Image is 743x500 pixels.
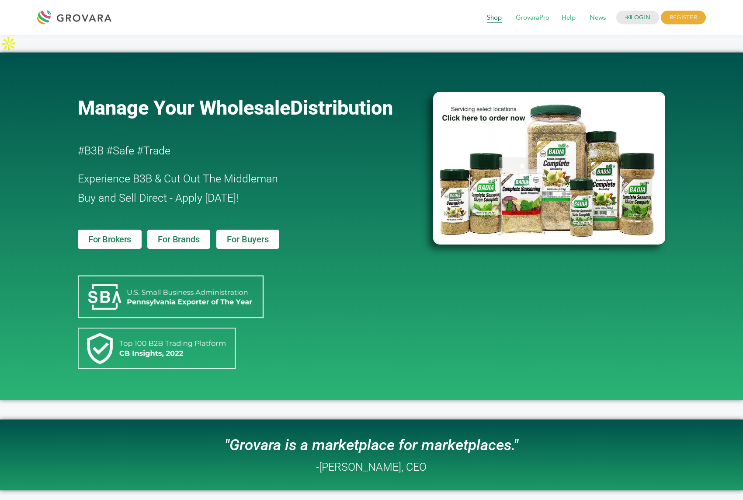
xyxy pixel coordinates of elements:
[78,172,278,185] span: Experience B3B & Cut Out The Middleman
[78,96,290,119] span: Manage Your Wholesale
[147,230,210,249] a: For Brands
[227,235,269,244] span: For Buyers
[316,462,427,472] h2: -[PERSON_NAME], CEO
[556,13,582,23] a: Help
[583,13,612,23] a: News
[78,192,239,204] span: Buy and Sell Direct - Apply [DATE]!
[78,230,142,249] a: For Brokers
[481,10,508,26] span: Shop
[661,11,706,24] span: REGISTER
[556,10,582,26] span: Help
[78,96,419,119] a: Manage Your WholesaleDistribution
[583,10,612,26] span: News
[616,11,659,24] a: LOGIN
[158,235,199,244] span: For Brands
[481,13,508,23] a: Shop
[78,141,383,161] h2: #B3B #Safe #Trade
[88,235,131,244] span: For Brokers
[216,230,279,249] a: For Buyers
[290,96,393,119] span: Distribution
[510,10,556,26] span: GrovaraPro
[510,13,556,23] a: GrovaraPro
[225,436,518,454] i: "Grovara is a marketplace for marketplaces."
